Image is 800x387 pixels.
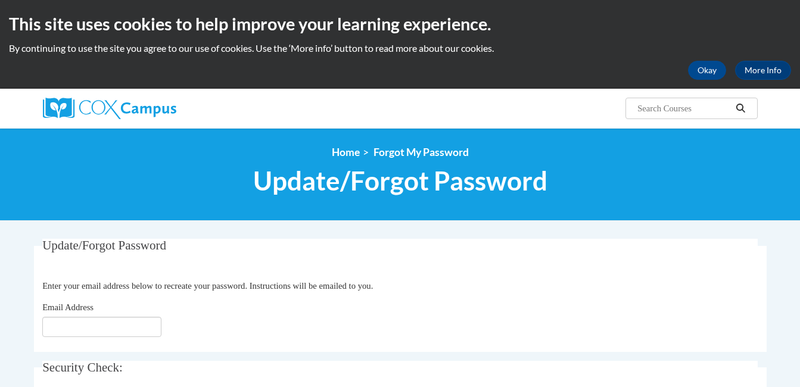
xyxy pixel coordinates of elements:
[42,317,161,337] input: Email
[9,42,791,55] p: By continuing to use the site you agree to our use of cookies. Use the ‘More info’ button to read...
[735,61,791,80] a: More Info
[42,281,373,291] span: Enter your email address below to recreate your password. Instructions will be emailed to you.
[332,146,360,158] a: Home
[42,302,94,312] span: Email Address
[688,61,726,80] button: Okay
[373,146,469,158] span: Forgot My Password
[43,98,269,119] a: Cox Campus
[9,12,791,36] h2: This site uses cookies to help improve your learning experience.
[253,165,547,196] span: Update/Forgot Password
[731,101,749,116] button: Search
[636,101,731,116] input: Search Courses
[42,360,123,374] span: Security Check:
[42,238,166,252] span: Update/Forgot Password
[43,98,176,119] img: Cox Campus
